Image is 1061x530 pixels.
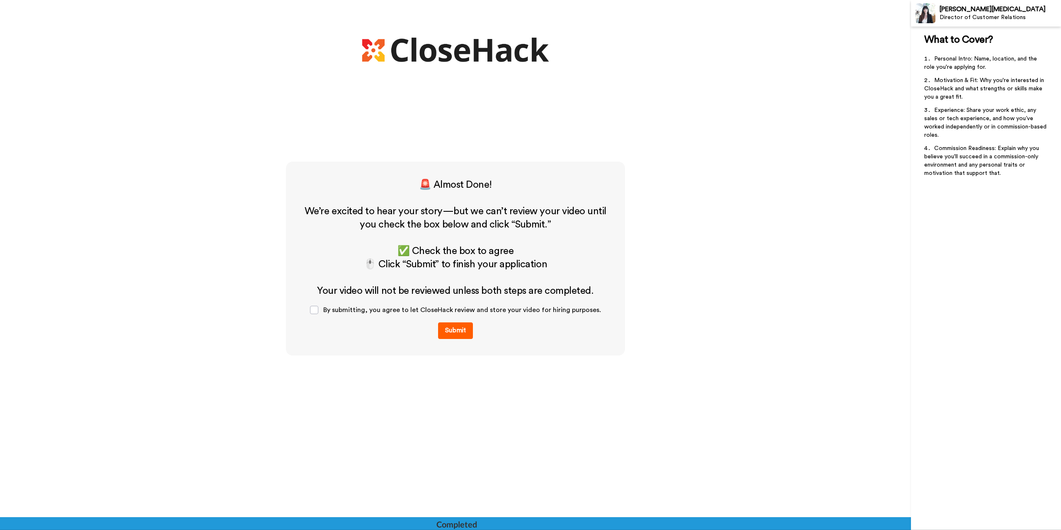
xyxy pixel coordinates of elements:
[924,77,1046,100] span: Motivation & Fit: Why you're interested in CloseHack and what strengths or skills make you a grea...
[438,322,473,339] button: Submit
[317,286,593,296] span: Your video will not be reviewed unless both steps are completed.
[916,3,935,23] img: Profile Image
[924,107,1048,138] span: Experience: Share your work ethic, any sales or tech experience, and how you’ve worked independen...
[940,14,1061,21] div: Director of Customer Relations
[924,35,993,45] span: What to Cover?
[436,518,476,530] div: Completed
[924,56,1039,70] span: Personal Intro: Name, location, and the role you're applying for.
[397,246,514,256] span: ✅ Check the box to agree
[364,259,547,269] span: 🖱️ Click “Submit” to finish your application
[323,307,601,313] span: By submitting, you agree to let CloseHack review and store your video for hiring purposes.
[924,145,1041,176] span: Commission Readiness: Explain why you believe you'll succeed in a commission-only environment and...
[419,180,492,190] span: 🚨 Almost Done!
[305,206,608,230] span: We’re excited to hear your story—but we can’t review your video until you check the box below and...
[940,5,1061,13] div: [PERSON_NAME][MEDICAL_DATA]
